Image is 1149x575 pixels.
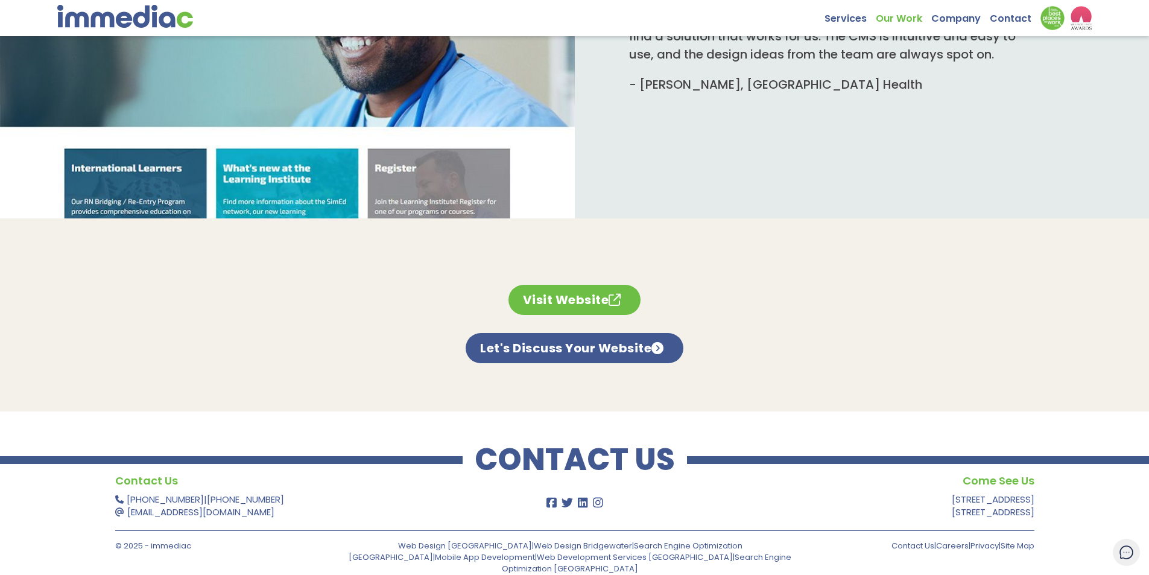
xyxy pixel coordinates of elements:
[1071,6,1092,30] img: logo2_wea_nobg.webp
[508,285,641,315] a: Visit Website
[115,540,336,551] p: © 2025 - immediac
[629,75,1034,94] p: - [PERSON_NAME], [GEOGRAPHIC_DATA] Health
[1040,6,1065,30] img: Down
[936,540,969,551] a: Careers
[876,6,931,25] a: Our Work
[1001,540,1034,551] a: Site Map
[537,551,733,563] a: Web Development Services [GEOGRAPHIC_DATA]
[207,493,284,506] a: [PHONE_NUMBER]
[502,551,791,574] a: Search Engine Optimization [GEOGRAPHIC_DATA]
[115,493,489,518] p: |
[825,6,876,25] a: Services
[127,493,204,506] a: [PHONE_NUMBER]
[398,540,532,551] a: Web Design [GEOGRAPHIC_DATA]
[345,540,796,574] p: | | | | |
[534,540,632,551] a: Web Design Bridgewater
[970,540,999,551] a: Privacy
[115,472,489,490] h4: Contact Us
[57,5,193,28] img: immediac
[127,506,274,518] a: [EMAIL_ADDRESS][DOMAIN_NAME]
[931,6,990,25] a: Company
[952,493,1034,518] a: [STREET_ADDRESS][STREET_ADDRESS]
[660,472,1034,490] h4: Come See Us
[814,540,1034,551] p: | | |
[891,540,934,551] a: Contact Us
[435,551,535,563] a: Mobile App Development
[990,6,1040,25] a: Contact
[349,540,742,563] a: Search Engine Optimization [GEOGRAPHIC_DATA]
[463,448,687,472] h2: CONTACT US
[466,333,683,363] a: Let's Discuss Your Website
